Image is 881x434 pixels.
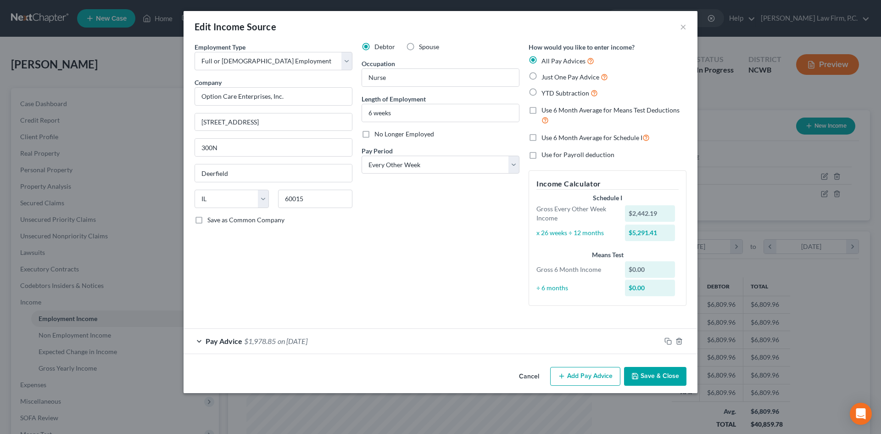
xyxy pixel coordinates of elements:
input: ex: 2 years [362,104,519,122]
div: Means Test [536,250,679,259]
input: Enter address... [195,113,352,131]
div: $2,442.19 [625,205,675,222]
div: Gross Every Other Week Income [532,204,620,223]
span: $1,978.85 [244,337,276,345]
span: Spouse [419,43,439,51]
div: Schedule I [536,193,679,203]
span: Just One Pay Advice [541,73,599,81]
span: Use 6 Month Average for Means Test Deductions [541,106,680,114]
h5: Income Calculator [536,178,679,190]
span: on [DATE] [278,337,307,345]
div: ÷ 6 months [532,283,620,293]
div: Gross 6 Month Income [532,265,620,274]
button: Cancel [512,368,546,386]
span: No Longer Employed [374,130,434,138]
span: Use 6 Month Average for Schedule I [541,134,642,141]
input: Enter city... [195,164,352,182]
span: Use for Payroll deduction [541,151,614,158]
button: Add Pay Advice [550,367,620,386]
input: Enter zip... [278,190,352,208]
label: Occupation [362,59,395,68]
button: Save & Close [624,367,686,386]
span: YTD Subtraction [541,89,589,97]
span: Company [195,79,222,86]
div: Open Intercom Messenger [850,403,872,425]
span: Employment Type [195,43,245,51]
input: -- [362,69,519,86]
span: Pay Period [362,147,393,155]
span: Save as Common Company [207,216,284,224]
div: Edit Income Source [195,20,276,33]
div: $0.00 [625,280,675,296]
div: $5,291.41 [625,225,675,241]
div: x 26 weeks ÷ 12 months [532,228,620,237]
input: Search company by name... [195,87,352,106]
div: $0.00 [625,261,675,278]
span: All Pay Advices [541,57,585,65]
span: Debtor [374,43,395,51]
input: Unit, Suite, etc... [195,139,352,156]
label: How would you like to enter income? [529,42,635,52]
span: Pay Advice [206,337,242,345]
button: × [680,21,686,32]
label: Length of Employment [362,94,426,104]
